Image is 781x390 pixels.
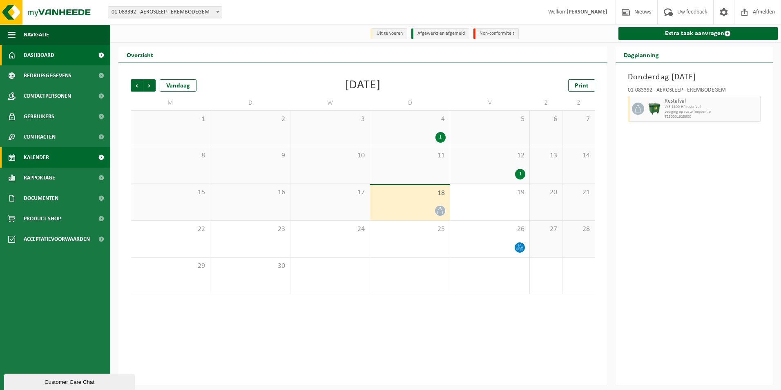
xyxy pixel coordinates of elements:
[454,188,525,197] span: 19
[370,28,407,39] li: Uit te voeren
[374,225,445,234] span: 25
[108,7,222,18] span: 01-083392 - AEROSLEEP - EREMBODEGEM
[290,96,370,110] td: W
[370,96,450,110] td: D
[118,47,161,63] h2: Overzicht
[648,103,661,115] img: WB-1100-HPE-GN-01
[24,147,49,168] span: Kalender
[24,188,58,208] span: Documenten
[135,262,206,271] span: 29
[618,27,778,40] a: Extra taak aanvragen
[295,115,366,124] span: 3
[135,115,206,124] span: 1
[24,45,54,65] span: Dashboard
[24,127,56,147] span: Contracten
[135,225,206,234] span: 22
[454,115,525,124] span: 5
[568,79,595,92] a: Print
[665,110,759,114] span: Lediging op vaste frequentie
[24,208,61,229] span: Product Shop
[534,188,558,197] span: 20
[567,188,591,197] span: 21
[210,96,290,110] td: D
[214,188,286,197] span: 16
[108,6,222,18] span: 01-083392 - AEROSLEEP - EREMBODEGEM
[214,225,286,234] span: 23
[135,151,206,160] span: 8
[665,114,759,119] span: T250001925900
[131,96,210,110] td: M
[515,169,525,179] div: 1
[435,132,446,143] div: 1
[562,96,595,110] td: Z
[473,28,519,39] li: Non-conformiteit
[374,115,445,124] span: 4
[567,225,591,234] span: 28
[295,188,366,197] span: 17
[530,96,562,110] td: Z
[450,96,530,110] td: V
[143,79,156,92] span: Volgende
[567,151,591,160] span: 14
[24,229,90,249] span: Acceptatievoorwaarden
[345,79,381,92] div: [DATE]
[24,65,71,86] span: Bedrijfsgegevens
[567,115,591,124] span: 7
[411,28,469,39] li: Afgewerkt en afgemeld
[4,372,136,390] iframe: chat widget
[214,115,286,124] span: 2
[295,151,366,160] span: 10
[24,106,54,127] span: Gebruikers
[160,79,196,92] div: Vandaag
[454,151,525,160] span: 12
[665,105,759,110] span: WB-1100-HP restafval
[374,189,445,198] span: 18
[628,71,761,83] h3: Donderdag [DATE]
[214,262,286,271] span: 30
[454,225,525,234] span: 26
[665,98,759,105] span: Restafval
[295,225,366,234] span: 24
[567,9,607,15] strong: [PERSON_NAME]
[374,151,445,160] span: 11
[628,87,761,96] div: 01-083392 - AEROSLEEP - EREMBODEGEM
[534,225,558,234] span: 27
[616,47,667,63] h2: Dagplanning
[24,25,49,45] span: Navigatie
[214,151,286,160] span: 9
[24,86,71,106] span: Contactpersonen
[534,151,558,160] span: 13
[575,83,589,89] span: Print
[131,79,143,92] span: Vorige
[534,115,558,124] span: 6
[135,188,206,197] span: 15
[24,168,55,188] span: Rapportage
